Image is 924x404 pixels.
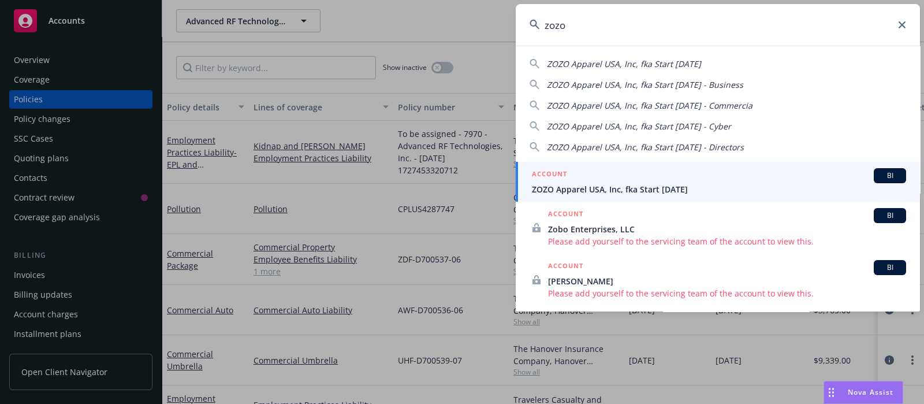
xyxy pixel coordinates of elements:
span: BI [878,210,901,221]
span: ZOZO Apparel USA, Inc, fka Start [DATE] - Commercia [547,100,752,111]
span: Please add yourself to the servicing team of the account to view this. [548,287,906,299]
a: ACCOUNTBIZOZO Apparel USA, Inc, fka Start [DATE] [516,162,920,202]
span: ZOZO Apparel USA, Inc, fka Start [DATE] - Directors [547,142,744,153]
a: ACCOUNTBI[PERSON_NAME]Please add yourself to the servicing team of the account to view this. [516,254,920,306]
span: [PERSON_NAME] [548,275,906,287]
h5: ACCOUNT [548,260,583,274]
span: BI [878,171,901,181]
h5: ACCOUNT [532,168,567,182]
button: Nova Assist [824,381,903,404]
span: ZOZO Apparel USA, Inc, fka Start [DATE] - Business [547,79,743,90]
h5: ACCOUNT [548,208,583,222]
input: Search... [516,4,920,46]
span: BI [878,262,901,273]
span: Nova Assist [848,387,893,397]
a: ACCOUNTBIZobo Enterprises, LLCPlease add yourself to the servicing team of the account to view this. [516,202,920,254]
span: ZOZO Apparel USA, Inc, fka Start [DATE] [532,183,906,195]
span: Please add yourself to the servicing team of the account to view this. [548,235,906,247]
div: Drag to move [824,381,839,403]
span: Zobo Enterprises, LLC [548,223,906,235]
span: ZOZO Apparel USA, Inc, fka Start [DATE] [547,58,701,69]
span: ZOZO Apparel USA, Inc, fka Start [DATE] - Cyber [547,121,731,132]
